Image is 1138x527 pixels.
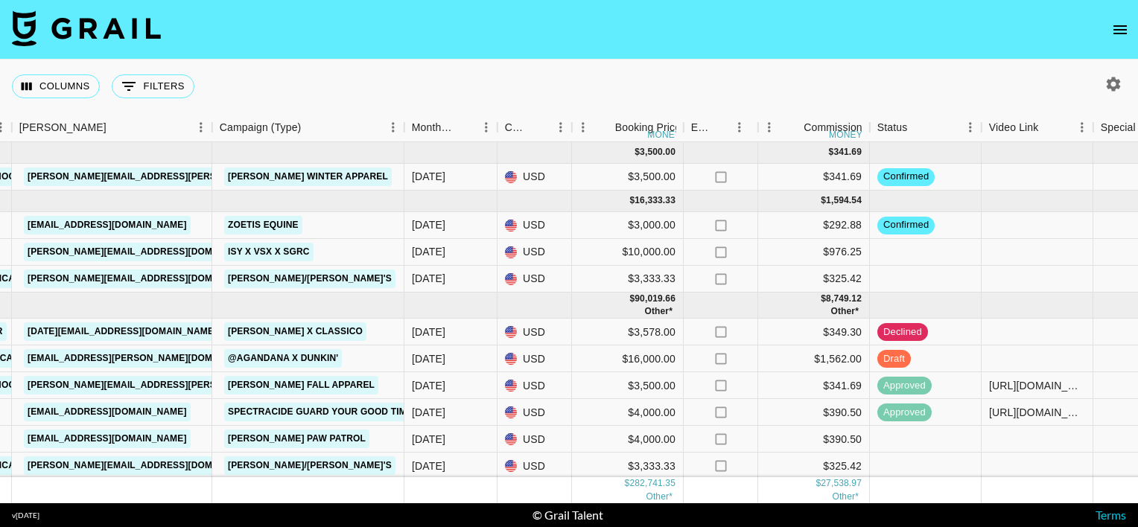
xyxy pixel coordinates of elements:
div: $16,000.00 [572,345,684,372]
span: approved [877,406,932,420]
div: $292.88 [758,212,870,239]
button: Menu [1071,116,1093,138]
div: v [DATE] [12,511,39,520]
div: $3,333.33 [572,453,684,479]
div: 8,749.12 [826,293,862,305]
button: Sort [594,117,615,138]
div: $325.42 [758,266,870,293]
span: draft [877,352,911,366]
button: Show filters [112,74,194,98]
a: Isy x VSX x SGRC [224,243,314,261]
div: Campaign (Type) [212,113,404,142]
button: Sort [907,117,928,138]
a: [PERSON_NAME][EMAIL_ADDRESS][PERSON_NAME][PERSON_NAME][DOMAIN_NAME] [24,167,419,186]
div: money [829,130,862,139]
div: Oct '25 [412,169,445,184]
div: $341.69 [758,372,870,399]
div: $ [816,477,821,490]
a: [EMAIL_ADDRESS][PERSON_NAME][DOMAIN_NAME] [24,349,267,368]
span: declined [877,325,928,339]
div: Sep '25 [412,217,445,232]
div: USD [498,212,572,239]
button: Menu [758,116,781,138]
button: open drawer [1105,15,1135,45]
div: Expenses: Remove Commission? [684,113,758,142]
div: Aug '25 [412,378,445,393]
div: Aug '25 [412,405,445,420]
div: $10,000.00 [572,239,684,266]
a: [PERSON_NAME]/[PERSON_NAME]'s [224,456,395,475]
button: Sort [454,117,475,138]
div: Video Link [989,113,1039,142]
span: CA$ 488.13 [830,306,859,316]
a: Zoetis Equine [224,216,302,234]
div: 1,594.54 [826,194,862,207]
a: [PERSON_NAME][EMAIL_ADDRESS][DOMAIN_NAME] [24,456,267,475]
div: Booker [12,113,212,142]
a: Spectracide Guard Your Good Times x AGandAna [224,403,486,421]
a: [PERSON_NAME][EMAIL_ADDRESS][DOMAIN_NAME] [24,269,267,288]
div: $390.50 [758,426,870,453]
div: $1,562.00 [758,345,870,372]
div: Aug '25 [412,351,445,366]
div: Commission [804,113,862,142]
div: $3,578.00 [572,319,684,345]
button: Menu [959,116,982,138]
div: USD [498,453,572,479]
img: Grail Talent [12,10,161,46]
div: 90,019.66 [635,293,676,305]
button: Sort [712,117,733,138]
div: $3,500.00 [572,164,684,191]
div: USD [498,372,572,399]
div: 282,741.35 [629,477,676,490]
div: 3,500.00 [640,146,676,159]
div: Expenses: Remove Commission? [691,113,712,142]
a: [PERSON_NAME] Fall Apparel [224,376,378,395]
div: $3,000.00 [572,212,684,239]
span: CA$ 5,017.46 [644,306,673,316]
div: Month Due [404,113,498,142]
div: Sep '25 [412,244,445,259]
div: $325.42 [758,453,870,479]
div: $341.69 [758,164,870,191]
button: Menu [190,116,212,138]
div: [PERSON_NAME] [19,113,107,142]
span: € 1,600.00, CA$ 36,797.46 [646,491,673,501]
div: © Grail Talent [533,508,603,523]
div: Aug '25 [412,325,445,339]
div: Currency [505,113,529,142]
div: USD [498,319,572,345]
span: confirmed [877,170,935,184]
a: [PERSON_NAME][EMAIL_ADDRESS][PERSON_NAME][PERSON_NAME][DOMAIN_NAME] [24,376,419,395]
button: Menu [728,116,751,138]
span: € 156.20, CA$ 3,590.65 [832,491,859,501]
div: $ [635,146,640,159]
a: [PERSON_NAME] Winter Apparel [224,167,392,186]
a: [PERSON_NAME][EMAIL_ADDRESS][DOMAIN_NAME] [24,243,267,261]
a: Terms [1096,508,1126,522]
button: Sort [107,117,127,138]
div: $ [829,146,834,159]
div: $390.50 [758,399,870,426]
div: USD [498,345,572,372]
div: $4,000.00 [572,399,684,426]
div: https://www.instagram.com/reel/DM0khWhOV_W/?igsh=MjBoaXlxamFmeG4w [989,378,1085,393]
div: https://www.tiktok.com/@agandana/video/7534843365393845559?_t=ZT-8ybf6X3JFId&_r=1 [989,405,1085,420]
div: USD [498,164,572,191]
div: $3,333.33 [572,266,684,293]
button: Menu [550,116,572,138]
div: $976.25 [758,239,870,266]
button: Menu [382,116,404,138]
div: USD [498,239,572,266]
div: 341.69 [833,146,862,159]
button: Sort [301,117,322,138]
span: approved [877,379,932,393]
div: Booking Price [615,113,681,142]
a: [PERSON_NAME] Paw Patrol [224,429,369,448]
div: Month Due [412,113,454,142]
span: confirmed [877,218,935,232]
button: Menu [572,116,594,138]
a: [EMAIL_ADDRESS][DOMAIN_NAME] [24,216,191,234]
div: $ [821,194,826,207]
div: USD [498,426,572,453]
